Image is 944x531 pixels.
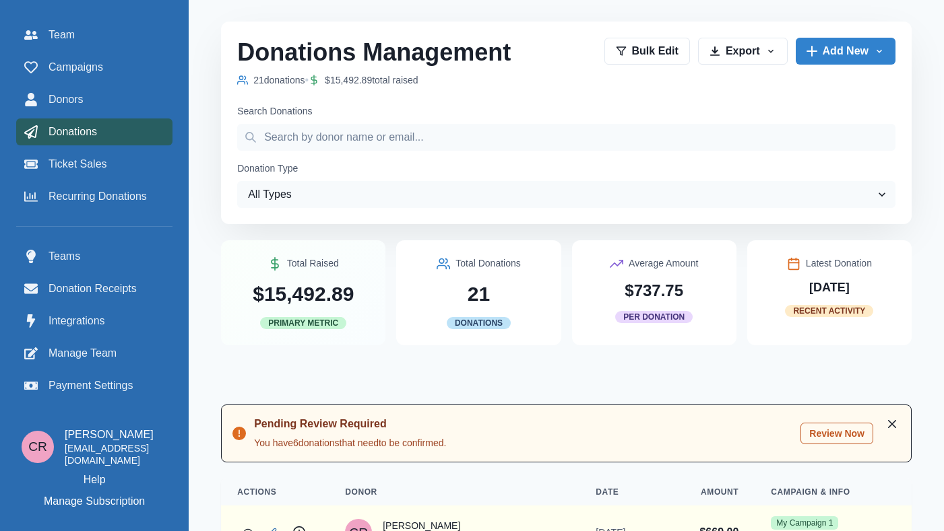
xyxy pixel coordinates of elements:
[84,472,106,488] a: Help
[447,317,511,329] span: Donations
[237,124,895,151] input: Search by donor name or email...
[16,243,172,270] a: Teams
[49,92,84,108] span: Donors
[809,279,850,297] p: [DATE]
[16,54,172,81] a: Campaigns
[253,279,354,309] p: $15,492.89
[698,38,788,65] button: Export
[881,413,903,435] button: Close
[49,345,117,361] span: Manage Team
[49,313,105,329] span: Integrations
[468,279,490,309] p: 21
[237,104,887,118] label: Search Donations
[785,305,873,317] span: Recent Activity
[65,443,167,466] p: [EMAIL_ADDRESS][DOMAIN_NAME]
[49,378,133,394] span: Payment Settings
[254,416,795,432] div: Pending Review Required
[629,256,698,271] p: Average Amount
[455,256,521,271] p: Total Donations
[49,248,80,264] span: Teams
[28,440,47,453] div: Connor Reaumond
[604,38,690,65] button: Bulk Edit
[49,188,147,205] span: Recurring Donations
[16,22,172,48] a: Team
[16,275,172,302] a: Donation Receipts
[44,493,145,509] p: Manage Subscription
[16,118,172,145] a: Donations
[16,372,172,399] a: Payment Settings
[221,479,329,505] th: Actions
[237,38,511,67] h2: Donations Management
[16,340,172,367] a: Manage Team
[49,124,97,140] span: Donations
[49,27,75,43] span: Team
[796,38,895,65] button: Add New
[579,479,674,505] th: Date
[674,479,755,505] th: Amount
[755,479,912,505] th: Campaign & Info
[254,437,446,448] div: You have 6 donation s that need to be confirmed.
[16,86,172,113] a: Donors
[325,73,418,87] p: $15,492.89 total raised
[237,162,887,176] label: Donation Type
[49,156,107,172] span: Ticket Sales
[16,151,172,178] a: Ticket Sales
[287,256,339,271] p: Total Raised
[806,256,872,271] p: Latest Donation
[16,308,172,334] a: Integrations
[305,72,309,88] p: •
[49,59,103,75] span: Campaigns
[615,311,693,323] span: Per Donation
[329,479,579,505] th: Donor
[253,73,305,87] p: 21 donation s
[800,423,873,444] button: Review Now
[16,183,172,210] a: Recurring Donations
[260,317,346,329] span: Primary Metric
[625,279,683,303] p: $737.75
[771,516,838,530] a: My Campaign 1
[65,427,167,443] p: [PERSON_NAME]
[49,281,137,297] span: Donation Receipts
